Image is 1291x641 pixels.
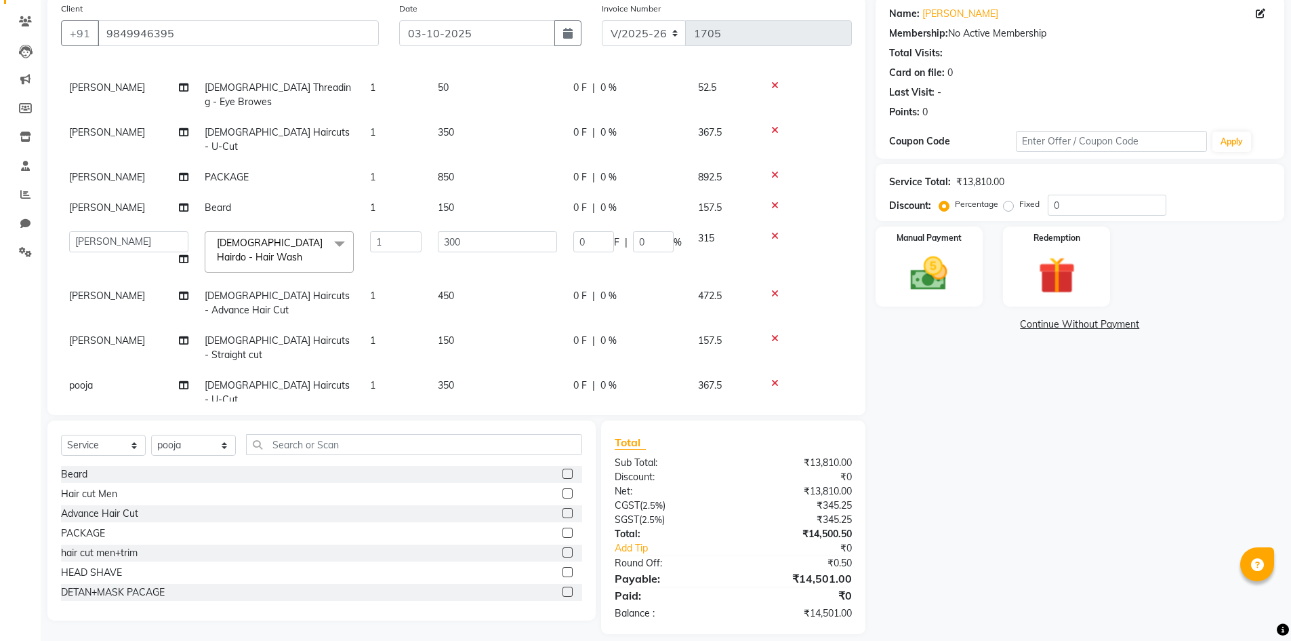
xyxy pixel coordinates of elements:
span: 157.5 [698,334,722,347]
span: 1 [370,290,375,302]
div: DETAN+MASK PACAGE [61,585,165,600]
span: 2.5% [642,500,663,511]
span: 350 [438,379,454,391]
span: 0 % [600,378,617,393]
span: 0 % [600,289,617,303]
span: CGST [615,499,640,511]
div: Balance : [604,606,733,621]
span: [DEMOGRAPHIC_DATA] Haircuts - U-Cut [205,126,350,153]
span: 1 [370,334,375,347]
span: [PERSON_NAME] [69,171,145,183]
div: ₹0.50 [733,556,862,570]
a: Continue Without Payment [878,317,1282,332]
span: 0 % [600,201,617,215]
div: Payable: [604,570,733,587]
div: ₹14,500.50 [733,527,862,541]
span: 472.5 [698,290,722,302]
span: 150 [438,201,454,214]
span: | [592,201,595,215]
span: 0 F [573,125,587,140]
div: ₹345.25 [733,513,862,527]
a: [PERSON_NAME] [922,7,998,21]
div: Discount: [889,199,931,213]
a: Add Tip [604,541,754,556]
div: - [937,85,941,100]
div: ( ) [604,513,733,527]
div: ₹0 [733,587,862,604]
div: Points: [889,105,920,119]
label: Percentage [955,198,998,210]
span: 2.5% [642,514,662,525]
div: ₹14,501.00 [733,570,862,587]
span: [PERSON_NAME] [69,81,145,94]
span: PACKAGE [205,171,249,183]
div: Advance Hair Cut [61,507,138,521]
span: 157.5 [698,201,722,214]
span: SGST [615,513,639,526]
span: 315 [698,232,714,244]
label: Fixed [1019,198,1040,210]
div: HEAD SHAVE [61,566,122,580]
div: Name: [889,7,920,21]
span: 367.5 [698,379,722,391]
div: Last Visit: [889,85,935,100]
span: 0 F [573,81,587,95]
span: [DEMOGRAPHIC_DATA] Haircuts - Straight cut [205,334,350,361]
span: [DEMOGRAPHIC_DATA] Haircuts - Advance Hair Cut [205,290,350,316]
span: [DEMOGRAPHIC_DATA] Haircuts - U-Cut [205,379,350,406]
button: +91 [61,20,99,46]
div: Total Visits: [889,46,943,60]
span: [PERSON_NAME] [69,126,145,138]
div: Coupon Code [889,134,1017,149]
span: [DEMOGRAPHIC_DATA] Hairdo - Hair Wash [217,237,323,263]
div: ₹345.25 [733,499,862,513]
div: Card on file: [889,66,945,80]
span: 150 [438,334,454,347]
span: 0 % [600,334,617,348]
div: Total: [604,527,733,541]
span: 892.5 [698,171,722,183]
span: 1 [370,81,375,94]
span: 0 % [600,170,617,184]
span: 450 [438,290,454,302]
span: | [592,334,595,348]
div: 0 [947,66,953,80]
div: Net: [604,484,733,499]
input: Enter Offer / Coupon Code [1016,131,1207,152]
label: Redemption [1033,232,1080,244]
div: Sub Total: [604,456,733,470]
span: [PERSON_NAME] [69,290,145,302]
label: Client [61,3,83,15]
div: Hair cut Men [61,487,117,501]
div: ₹13,810.00 [733,456,862,470]
span: 0 F [573,170,587,184]
span: 0 F [573,201,587,215]
a: x [302,251,308,263]
span: 52.5 [698,81,716,94]
span: 0 F [573,378,587,393]
span: Total [615,435,646,450]
span: | [592,170,595,184]
span: 1 [370,379,375,391]
div: No Active Membership [889,26,1271,41]
img: _cash.svg [899,252,959,295]
input: Search or Scan [246,434,582,455]
span: pooja [69,379,93,391]
span: Beard [205,201,231,214]
span: 1 [370,201,375,214]
span: [DEMOGRAPHIC_DATA] Threading - Eye Browes [205,81,351,108]
span: F [614,235,619,250]
span: 50 [438,81,449,94]
span: 0 % [600,125,617,140]
div: Round Off: [604,556,733,570]
div: Paid: [604,587,733,604]
span: 0 % [600,81,617,95]
span: 0 F [573,289,587,303]
span: 1 [370,126,375,138]
div: ₹0 [733,470,862,484]
label: Manual Payment [897,232,962,244]
span: | [592,378,595,393]
div: Beard [61,467,87,482]
span: 350 [438,126,454,138]
div: ₹14,501.00 [733,606,862,621]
